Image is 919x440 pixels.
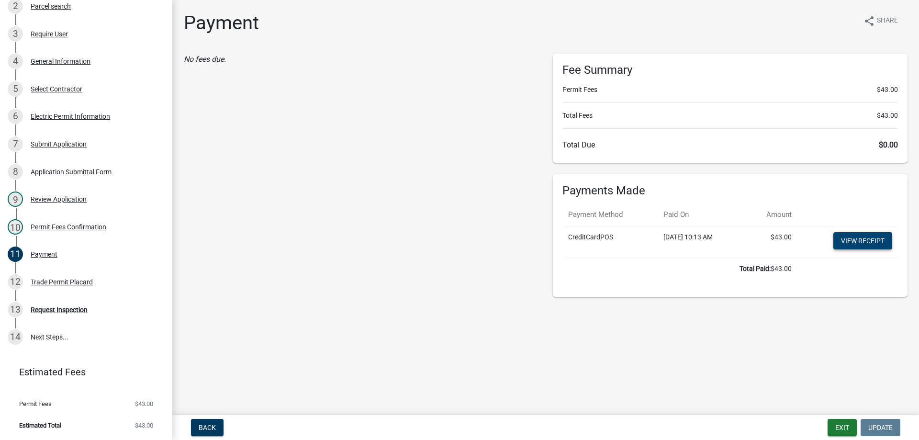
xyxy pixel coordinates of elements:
div: 6 [8,109,23,124]
div: Permit Fees Confirmation [31,224,106,230]
button: shareShare [856,11,906,30]
div: Parcel search [31,3,71,10]
td: $43.00 [745,226,797,258]
button: Update [861,419,900,436]
span: Permit Fees [19,401,52,407]
div: 3 [8,26,23,42]
div: Require User [31,31,68,37]
td: [DATE] 10:13 AM [658,226,745,258]
div: 7 [8,136,23,152]
span: Estimated Total [19,422,61,429]
div: 4 [8,54,23,69]
div: Trade Permit Placard [31,279,93,285]
div: 5 [8,81,23,97]
th: Amount [745,203,797,226]
i: share [863,15,875,27]
div: 8 [8,164,23,180]
span: $43.00 [877,111,898,121]
li: Permit Fees [562,85,898,95]
div: Payment [31,251,57,258]
button: Back [191,419,224,436]
span: Update [868,424,893,431]
span: $43.00 [877,85,898,95]
td: CreditCardPOS [562,226,658,258]
div: Electric Permit Information [31,113,110,120]
div: General Information [31,58,90,65]
div: 11 [8,247,23,262]
b: Total Paid: [740,265,771,272]
td: $43.00 [562,258,797,280]
i: No fees due. [184,55,226,64]
div: 10 [8,219,23,235]
h6: Fee Summary [562,63,898,77]
th: Payment Method [562,203,658,226]
div: Request Inspection [31,306,88,313]
span: Back [199,424,216,431]
div: Submit Application [31,141,87,147]
th: Paid On [658,203,745,226]
div: 14 [8,329,23,345]
div: 13 [8,302,23,317]
a: View receipt [833,232,892,249]
span: $0.00 [879,140,898,149]
h6: Total Due [562,140,898,149]
span: Share [877,15,898,27]
button: Exit [828,419,857,436]
li: Total Fees [562,111,898,121]
div: Application Submittal Form [31,169,112,175]
div: 12 [8,274,23,290]
span: $43.00 [135,401,153,407]
div: Select Contractor [31,86,82,92]
div: Review Application [31,196,87,203]
h6: Payments Made [562,184,898,198]
a: Estimated Fees [8,362,157,382]
div: 9 [8,192,23,207]
span: $43.00 [135,422,153,429]
h1: Payment [184,11,259,34]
